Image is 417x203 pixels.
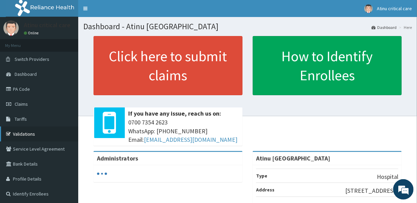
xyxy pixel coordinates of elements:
[24,22,70,28] p: Atinu critical care
[377,172,398,181] p: Hospital
[364,4,373,13] img: User Image
[3,20,19,36] img: User Image
[15,71,37,77] span: Dashboard
[128,109,221,117] b: If you have any issue, reach us on:
[15,56,49,62] span: Switch Providers
[24,31,40,35] a: Online
[345,186,398,195] p: [STREET_ADDRESS]
[15,101,28,107] span: Claims
[144,136,237,143] a: [EMAIL_ADDRESS][DOMAIN_NAME]
[15,116,27,122] span: Tariffs
[256,187,274,193] b: Address
[371,24,397,30] a: Dashboard
[97,154,138,162] b: Administrators
[94,36,243,95] a: Click here to submit claims
[397,24,412,30] li: Here
[377,5,412,12] span: Atinu critical care
[256,154,330,162] strong: Atinu [GEOGRAPHIC_DATA]
[253,36,402,95] a: How to Identify Enrollees
[256,173,267,179] b: Type
[97,169,107,179] svg: audio-loading
[128,118,239,144] span: 0700 7354 2623 WhatsApp: [PHONE_NUMBER] Email:
[83,22,412,31] h1: Dashboard - Atinu [GEOGRAPHIC_DATA]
